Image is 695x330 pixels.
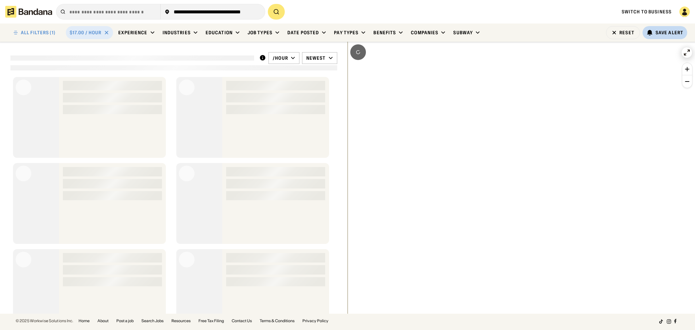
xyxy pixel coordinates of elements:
a: Home [79,319,90,323]
div: Companies [411,30,438,36]
a: About [97,319,109,323]
a: Privacy Policy [302,319,328,323]
div: Experience [118,30,147,36]
a: Resources [171,319,191,323]
div: Subway [453,30,473,36]
div: $17.00 / hour [70,30,102,36]
div: Newest [306,55,326,61]
div: ALL FILTERS (1) [21,30,55,35]
div: grid [10,74,337,314]
div: © 2025 Workwise Solutions Inc. [16,319,73,323]
div: Benefits [373,30,396,36]
img: Bandana logotype [5,6,52,18]
div: Job Types [248,30,272,36]
a: Search Jobs [141,319,164,323]
div: Save Alert [656,30,683,36]
a: Contact Us [232,319,252,323]
div: Education [206,30,233,36]
a: Terms & Conditions [260,319,295,323]
div: Reset [619,30,634,35]
div: Date Posted [287,30,319,36]
div: Industries [163,30,191,36]
a: Switch to Business [622,9,672,15]
a: Free Tax Filing [198,319,224,323]
a: Post a job [116,319,134,323]
div: /hour [273,55,288,61]
div: Pay Types [334,30,358,36]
